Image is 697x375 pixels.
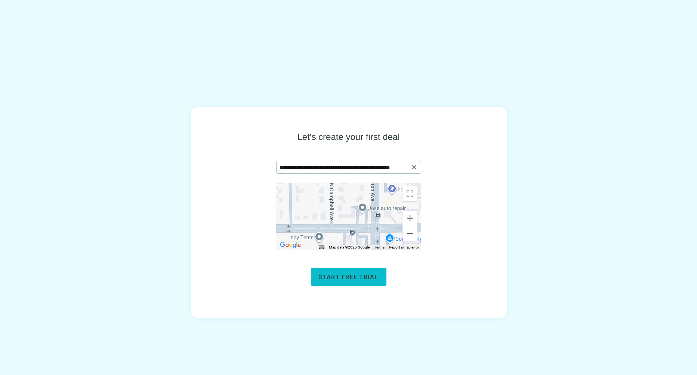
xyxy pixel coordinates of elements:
a: Report a map error [389,245,419,249]
button: Zoom in [403,211,417,226]
span: Map data ©2025 Google [329,245,370,249]
button: Keyboard shortcuts [319,245,324,250]
button: Toggle fullscreen view [403,186,417,201]
a: Terms (opens in new tab) [374,245,385,249]
button: Start free trial [311,268,386,286]
button: Zoom out [403,226,417,241]
span: Let's create your first deal [297,131,400,143]
span: close [410,164,418,171]
a: Open this area in Google Maps (opens a new window) [278,240,303,250]
span: Start free trial [319,274,379,281]
img: Google [278,240,303,250]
